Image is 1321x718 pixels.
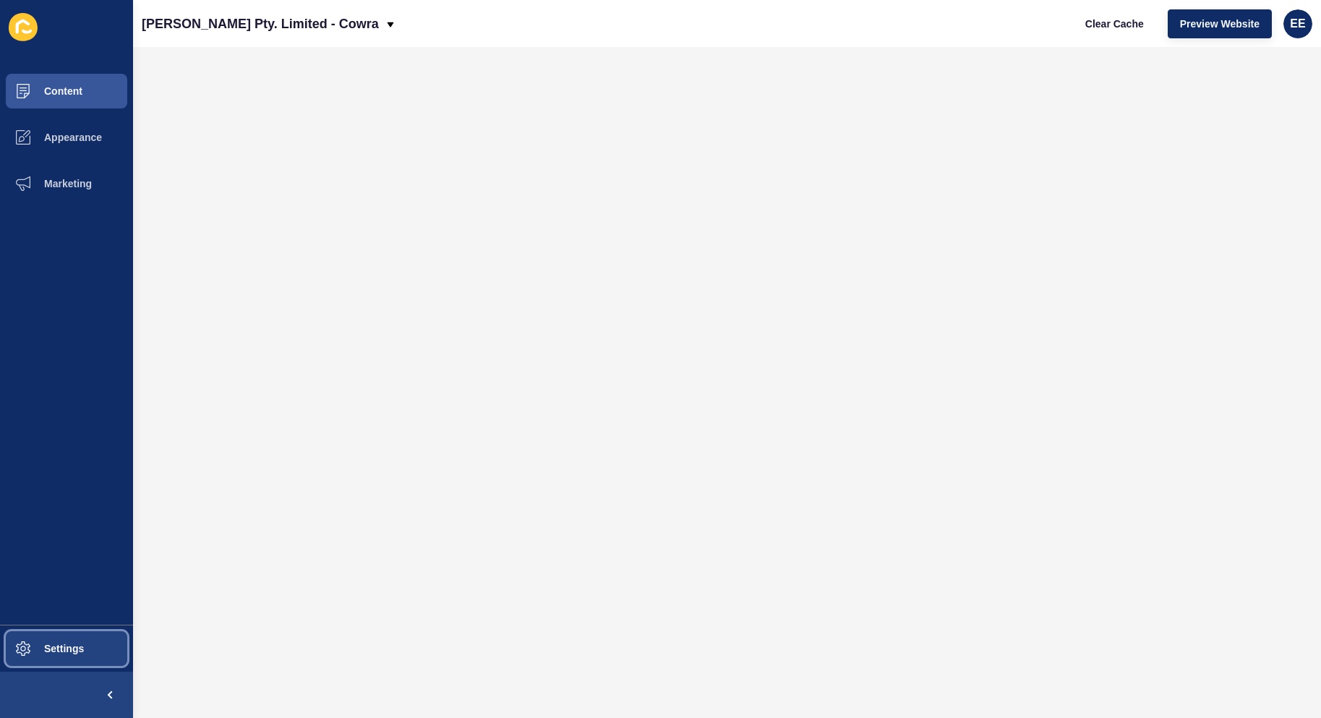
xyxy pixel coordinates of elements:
[142,6,379,42] p: [PERSON_NAME] Pty. Limited - Cowra
[1073,9,1156,38] button: Clear Cache
[1290,17,1305,31] span: EE
[1168,9,1272,38] button: Preview Website
[1085,17,1144,31] span: Clear Cache
[1180,17,1260,31] span: Preview Website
